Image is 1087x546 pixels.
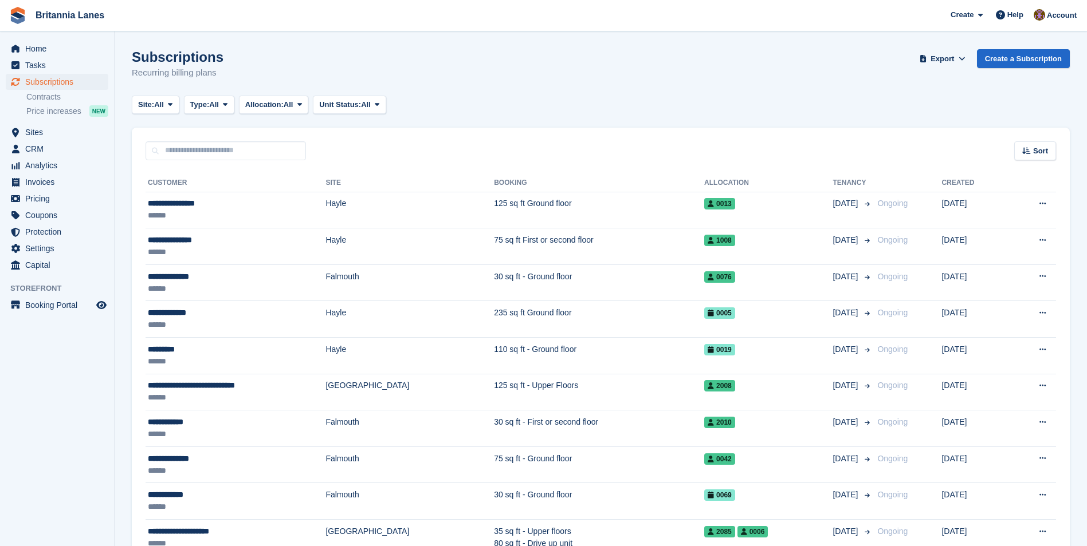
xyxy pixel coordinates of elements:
td: 30 sq ft - Ground floor [494,264,704,301]
span: Pricing [25,191,94,207]
a: menu [6,74,108,90]
a: menu [6,257,108,273]
span: Booking Portal [25,297,94,313]
span: Capital [25,257,94,273]
th: Site [325,174,494,192]
span: All [209,99,219,110]
span: Export [931,53,954,65]
a: menu [6,141,108,157]
span: Ongoing [877,308,908,317]
span: Ongoing [877,417,908,426]
a: menu [6,41,108,57]
span: Site: [138,99,154,110]
span: [DATE] [833,343,860,355]
span: Protection [25,224,94,240]
span: Ongoing [877,345,908,354]
span: [DATE] [833,416,860,428]
span: 0019 [704,344,735,355]
th: Booking [494,174,704,192]
span: Ongoing [877,235,908,244]
th: Tenancy [833,174,873,192]
td: Falmouth [325,410,494,447]
a: Price increases NEW [26,105,108,117]
span: 0005 [704,307,735,319]
a: menu [6,157,108,173]
a: menu [6,174,108,190]
a: menu [6,57,108,73]
span: Settings [25,240,94,256]
a: menu [6,191,108,207]
td: 30 sq ft - Ground floor [494,483,704,520]
span: [DATE] [833,525,860,537]
a: menu [6,207,108,223]
span: [DATE] [833,307,860,319]
span: Type: [190,99,210,110]
td: 75 sq ft - Ground floor [494,446,704,483]
span: [DATE] [833,489,860,501]
span: 2010 [704,417,735,428]
span: Ongoing [877,527,908,536]
button: Site: All [132,96,179,114]
span: Analytics [25,157,94,173]
a: Create a Subscription [977,49,1070,68]
span: [DATE] [833,379,860,391]
td: Falmouth [325,264,494,301]
img: stora-icon-8386f47178a22dfd0bd8f6a31ec36ba5ce8667c1dd55bd0f319d3a0aa187defe.svg [9,7,26,24]
span: 0013 [704,198,735,209]
td: [DATE] [941,301,1007,338]
td: [DATE] [941,483,1007,520]
th: Created [941,174,1007,192]
th: Customer [146,174,325,192]
span: Help [1007,9,1023,21]
td: [DATE] [941,228,1007,265]
a: menu [6,240,108,256]
span: [DATE] [833,453,860,465]
span: All [284,99,293,110]
span: Sort [1033,145,1048,157]
td: 75 sq ft First or second floor [494,228,704,265]
span: Ongoing [877,381,908,390]
span: CRM [25,141,94,157]
span: All [361,99,371,110]
img: Andy Collier [1034,9,1045,21]
th: Allocation [704,174,833,192]
span: 2085 [704,526,735,537]
span: 2008 [704,380,735,391]
a: Preview store [95,298,108,312]
td: Hayle [325,192,494,228]
td: Falmouth [325,446,494,483]
span: Ongoing [877,199,908,208]
span: Account [1047,10,1077,21]
td: 30 sq ft - First or second floor [494,410,704,447]
span: Coupons [25,207,94,223]
td: [DATE] [941,446,1007,483]
span: Ongoing [877,454,908,463]
a: Britannia Lanes [31,6,109,25]
div: NEW [89,105,108,117]
span: Tasks [25,57,94,73]
td: Hayle [325,301,494,338]
span: 0076 [704,271,735,283]
p: Recurring billing plans [132,66,223,80]
span: Subscriptions [25,74,94,90]
span: Unit Status: [319,99,361,110]
span: Home [25,41,94,57]
button: Unit Status: All [313,96,386,114]
td: 110 sq ft - Ground floor [494,338,704,374]
span: [DATE] [833,271,860,283]
span: 0006 [737,526,768,537]
span: Price increases [26,106,81,117]
span: Sites [25,124,94,140]
span: [DATE] [833,234,860,246]
td: [GEOGRAPHIC_DATA] [325,374,494,410]
td: Hayle [325,228,494,265]
span: All [154,99,164,110]
td: Hayle [325,338,494,374]
a: Contracts [26,92,108,102]
td: 125 sq ft Ground floor [494,192,704,228]
td: 235 sq ft Ground floor [494,301,704,338]
span: Storefront [10,283,114,294]
span: 0042 [704,453,735,465]
button: Allocation: All [239,96,309,114]
span: [DATE] [833,197,860,209]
